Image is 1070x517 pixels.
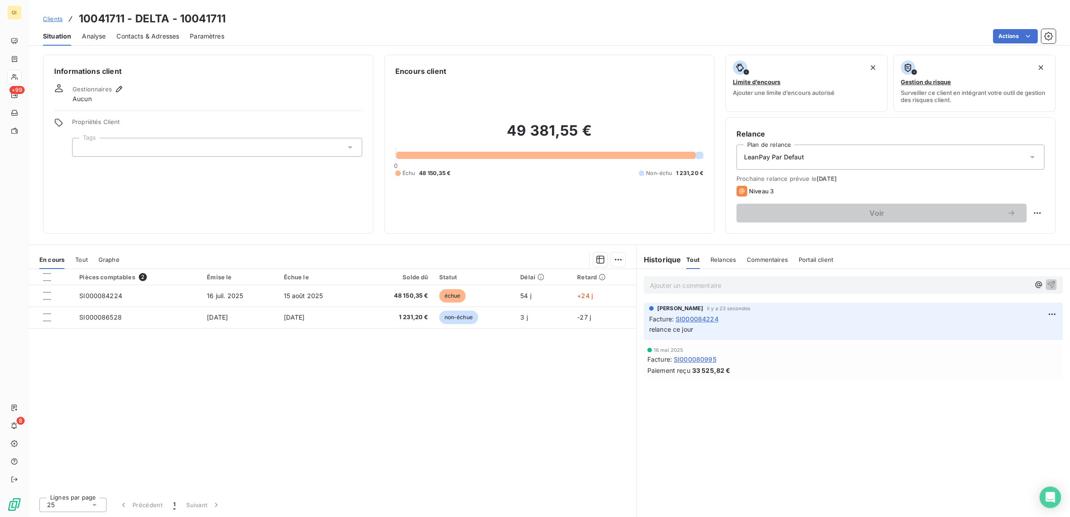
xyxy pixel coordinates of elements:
[901,78,951,85] span: Gestion du risque
[637,254,681,265] h6: Historique
[674,355,716,364] span: SI000080995
[733,78,780,85] span: Limite d’encours
[439,273,510,281] div: Statut
[9,86,25,94] span: +99
[79,313,122,321] span: SI000086528
[657,304,703,312] span: [PERSON_NAME]
[439,289,466,303] span: échue
[47,500,55,509] span: 25
[43,15,63,22] span: Clients
[577,273,631,281] div: Retard
[676,314,719,324] span: SI000084224
[82,32,106,41] span: Analyse
[692,366,731,375] span: 33 525,82 €
[893,55,1056,112] button: Gestion du risqueSurveiller ce client en intégrant votre outil de gestion des risques client.
[649,314,674,324] span: Facture :
[181,496,226,514] button: Suivant
[686,256,700,263] span: Tout
[79,11,226,27] h3: 10041711 - DELTA - 10041711
[7,497,21,512] img: Logo LeanPay
[284,273,355,281] div: Échue le
[17,417,25,425] span: 8
[207,292,243,299] span: 16 juil. 2025
[43,32,71,41] span: Situation
[365,291,428,300] span: 48 150,35 €
[799,256,833,263] span: Portail client
[284,292,323,299] span: 15 août 2025
[707,306,751,311] span: il y a 23 secondes
[993,29,1038,43] button: Actions
[395,66,446,77] h6: Encours client
[79,273,196,281] div: Pièces comptables
[439,311,478,324] span: non-échue
[116,32,179,41] span: Contacts & Adresses
[365,273,428,281] div: Solde dû
[207,313,228,321] span: [DATE]
[190,32,224,41] span: Paramètres
[520,292,531,299] span: 54 j
[676,169,704,177] span: 1 231,20 €
[901,89,1048,103] span: Surveiller ce client en intégrant votre outil de gestion des risques client.
[654,347,684,353] span: 16 mai 2025
[54,66,362,77] h6: Informations client
[520,313,527,321] span: 3 j
[577,292,593,299] span: +24 j
[79,292,122,299] span: SI000084224
[747,209,1007,217] span: Voir
[98,256,120,263] span: Graphe
[749,188,774,195] span: Niveau 3
[419,169,451,177] span: 48 150,35 €
[73,85,112,93] span: Gestionnaires
[207,273,273,281] div: Émise le
[736,175,1044,182] span: Prochaine relance prévue le
[43,14,63,23] a: Clients
[395,122,703,149] h2: 49 381,55 €
[649,325,693,333] span: relance ce jour
[402,169,415,177] span: Échu
[736,204,1027,222] button: Voir
[284,313,305,321] span: [DATE]
[39,256,64,263] span: En cours
[577,313,591,321] span: -27 j
[647,355,672,364] span: Facture :
[72,118,362,131] span: Propriétés Client
[744,153,804,162] span: LeanPay Par Defaut
[73,94,92,103] span: Aucun
[114,496,168,514] button: Précédent
[168,496,181,514] button: 1
[736,128,1044,139] h6: Relance
[725,55,888,112] button: Limite d’encoursAjouter une limite d’encours autorisé
[747,256,788,263] span: Commentaires
[394,162,398,169] span: 0
[80,143,87,151] input: Ajouter une valeur
[733,89,835,96] span: Ajouter une limite d’encours autorisé
[520,273,566,281] div: Délai
[75,256,88,263] span: Tout
[365,313,428,322] span: 1 231,20 €
[173,500,175,509] span: 1
[646,169,672,177] span: Non-échu
[647,366,690,375] span: Paiement reçu
[817,175,837,182] span: [DATE]
[1040,487,1061,508] div: Open Intercom Messenger
[7,5,21,20] div: GI
[710,256,736,263] span: Relances
[139,273,147,281] span: 2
